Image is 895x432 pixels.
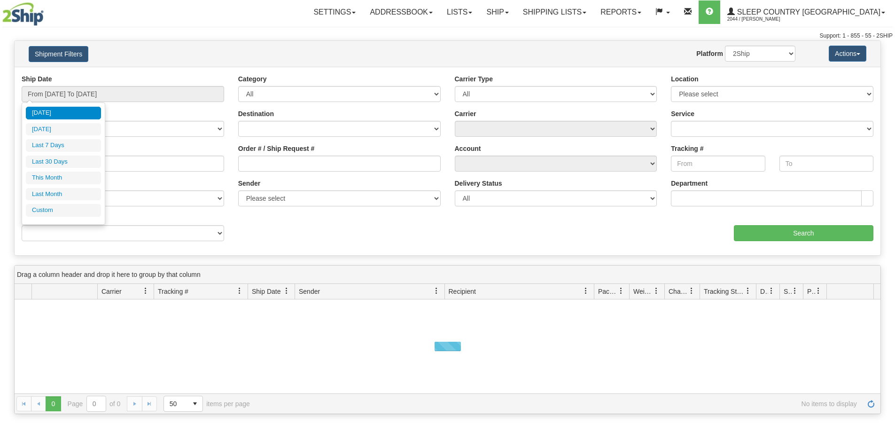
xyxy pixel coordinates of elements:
[671,144,703,153] label: Tracking #
[873,168,894,264] iframe: chat widget
[740,283,756,299] a: Tracking Status filter column settings
[578,283,594,299] a: Recipient filter column settings
[598,287,618,296] span: Packages
[170,399,182,408] span: 50
[449,287,476,296] span: Recipient
[252,287,280,296] span: Ship Date
[26,172,101,184] li: This Month
[648,283,664,299] a: Weight filter column settings
[428,283,444,299] a: Sender filter column settings
[613,283,629,299] a: Packages filter column settings
[760,287,768,296] span: Delivery Status
[2,32,893,40] div: Support: 1 - 855 - 55 - 2SHIP
[784,287,792,296] span: Shipment Issues
[696,49,723,58] label: Platform
[29,46,88,62] button: Shipment Filters
[26,188,101,201] li: Last Month
[238,109,274,118] label: Destination
[26,139,101,152] li: Last 7 Days
[704,287,745,296] span: Tracking Status
[810,283,826,299] a: Pickup Status filter column settings
[669,287,688,296] span: Charge
[787,283,803,299] a: Shipment Issues filter column settings
[22,74,52,84] label: Ship Date
[26,123,101,136] li: [DATE]
[263,400,857,408] span: No items to display
[516,0,593,24] a: Shipping lists
[807,287,815,296] span: Pickup Status
[46,396,61,411] span: Page 0
[671,109,694,118] label: Service
[163,396,250,412] span: items per page
[779,156,873,172] input: To
[829,46,866,62] button: Actions
[727,15,798,24] span: 2044 / [PERSON_NAME]
[232,283,248,299] a: Tracking # filter column settings
[671,156,765,172] input: From
[455,109,476,118] label: Carrier
[633,287,653,296] span: Weight
[720,0,892,24] a: Sleep Country [GEOGRAPHIC_DATA] 2044 / [PERSON_NAME]
[864,396,879,411] a: Refresh
[735,8,880,16] span: Sleep Country [GEOGRAPHIC_DATA]
[455,74,493,84] label: Carrier Type
[455,179,502,188] label: Delivery Status
[479,0,515,24] a: Ship
[671,179,708,188] label: Department
[363,0,440,24] a: Addressbook
[593,0,648,24] a: Reports
[734,225,873,241] input: Search
[440,0,479,24] a: Lists
[26,204,101,217] li: Custom
[306,0,363,24] a: Settings
[279,283,295,299] a: Ship Date filter column settings
[238,74,267,84] label: Category
[15,266,880,284] div: grid grouping header
[763,283,779,299] a: Delivery Status filter column settings
[299,287,320,296] span: Sender
[101,287,122,296] span: Carrier
[684,283,700,299] a: Charge filter column settings
[163,396,203,412] span: Page sizes drop down
[138,283,154,299] a: Carrier filter column settings
[671,74,698,84] label: Location
[455,144,481,153] label: Account
[238,179,260,188] label: Sender
[187,396,202,411] span: select
[238,144,315,153] label: Order # / Ship Request #
[2,2,44,26] img: logo2044.jpg
[26,107,101,119] li: [DATE]
[26,156,101,168] li: Last 30 Days
[68,396,121,412] span: Page of 0
[158,287,188,296] span: Tracking #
